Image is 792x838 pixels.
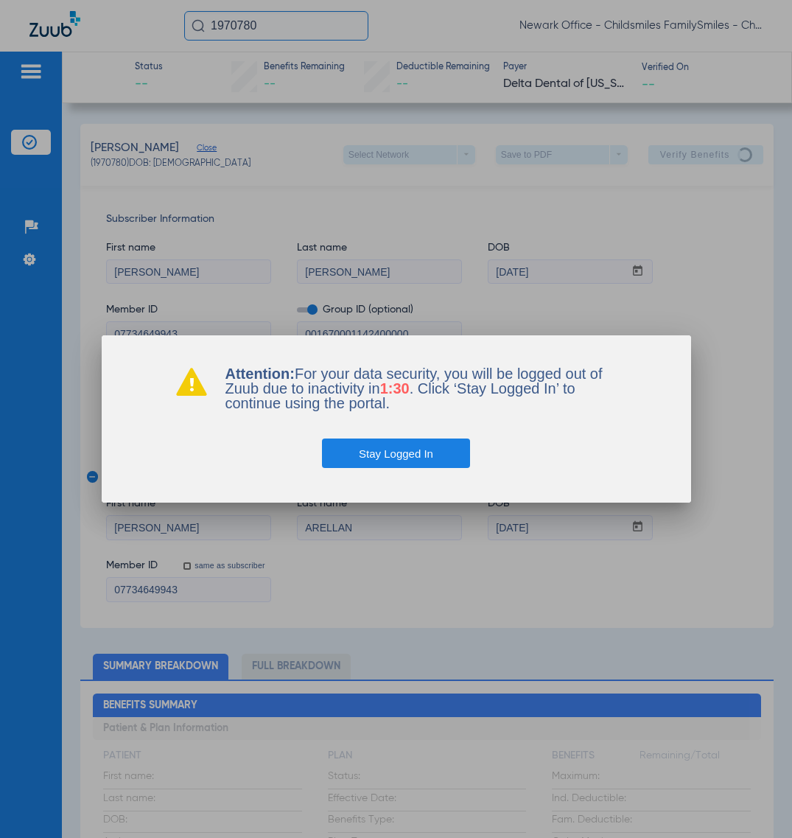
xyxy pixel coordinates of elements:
button: Stay Logged In [322,439,470,468]
span: 1:30 [380,380,410,397]
p: For your data security, you will be logged out of Zuub due to inactivity in . Click ‘Stay Logged ... [225,366,617,411]
iframe: Chat Widget [718,767,792,838]
img: warning [175,366,208,396]
b: Attention: [225,366,295,382]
